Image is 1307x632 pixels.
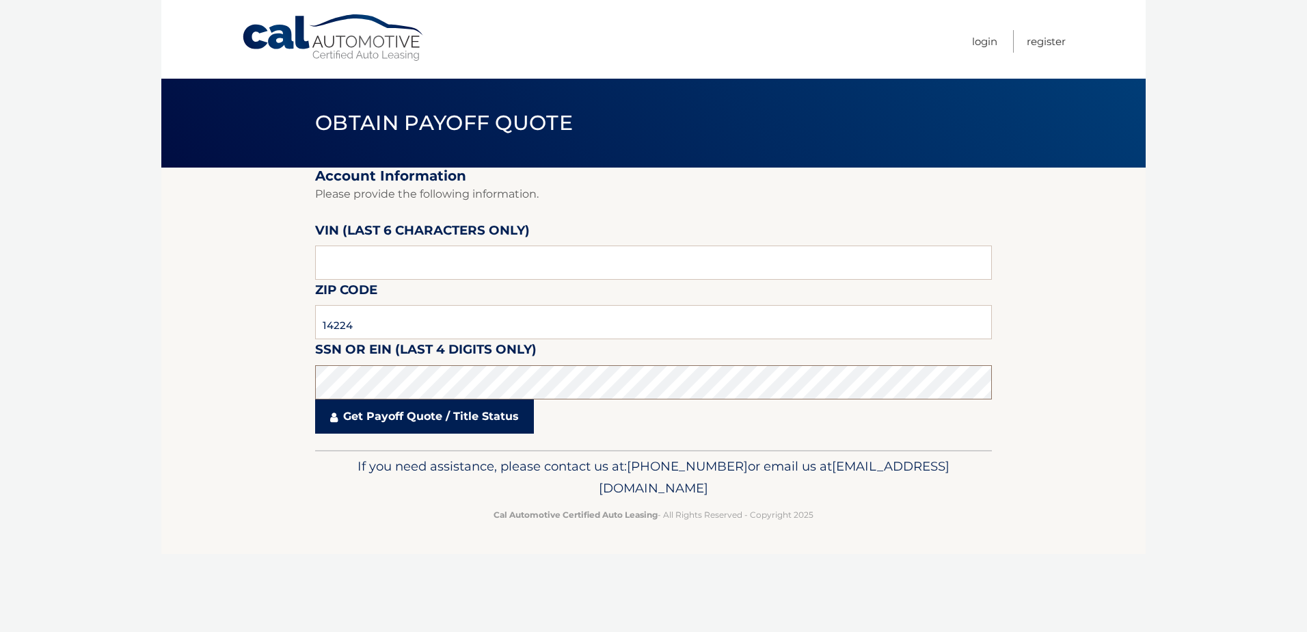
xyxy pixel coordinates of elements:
label: Zip Code [315,280,377,305]
p: Please provide the following information. [315,185,992,204]
span: [PHONE_NUMBER] [627,458,748,474]
label: VIN (last 6 characters only) [315,220,530,246]
p: - All Rights Reserved - Copyright 2025 [324,508,983,522]
a: Register [1027,30,1066,53]
a: Get Payoff Quote / Title Status [315,399,534,434]
label: SSN or EIN (last 4 digits only) [315,339,537,365]
p: If you need assistance, please contact us at: or email us at [324,456,983,499]
h2: Account Information [315,168,992,185]
span: Obtain Payoff Quote [315,110,573,135]
a: Cal Automotive [241,14,426,62]
a: Login [972,30,997,53]
strong: Cal Automotive Certified Auto Leasing [494,510,658,520]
